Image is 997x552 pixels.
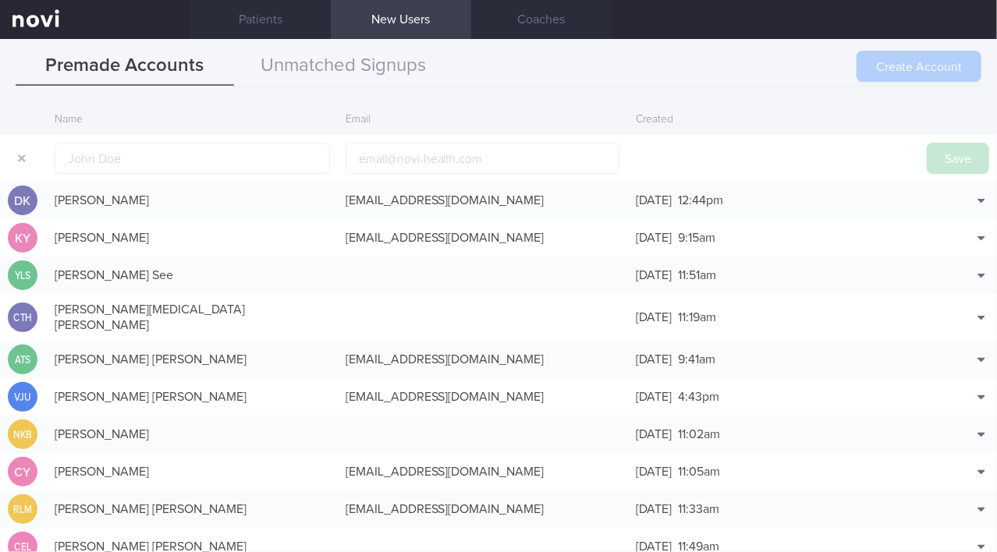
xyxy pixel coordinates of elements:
[8,457,37,487] div: CY
[55,143,330,174] input: John Doe
[678,503,719,515] span: 11:33am
[678,391,719,403] span: 4:43pm
[636,194,672,207] span: [DATE]
[47,381,338,412] div: [PERSON_NAME] [PERSON_NAME]
[678,232,715,244] span: 9:15am
[10,303,35,333] div: CTH
[678,194,723,207] span: 12:44pm
[678,353,715,366] span: 9:41am
[47,294,338,341] div: [PERSON_NAME][MEDICAL_DATA] [PERSON_NAME]
[16,47,234,86] button: Premade Accounts
[338,494,629,525] div: [EMAIL_ADDRESS][DOMAIN_NAME]
[636,232,672,244] span: [DATE]
[10,494,35,525] div: RLM
[338,381,629,412] div: [EMAIL_ADDRESS][DOMAIN_NAME]
[346,143,621,174] input: email@novi-health.com
[47,419,338,450] div: [PERSON_NAME]
[10,382,35,412] div: VJU
[47,105,338,135] div: Name
[678,428,720,441] span: 11:02am
[47,344,338,375] div: [PERSON_NAME] [PERSON_NAME]
[10,260,35,291] div: YLS
[628,105,919,135] div: Created
[338,105,629,135] div: Email
[338,185,629,216] div: [EMAIL_ADDRESS][DOMAIN_NAME]
[636,353,672,366] span: [DATE]
[678,465,720,478] span: 11:05am
[47,260,338,291] div: [PERSON_NAME] See
[234,47,452,86] button: Unmatched Signups
[678,311,716,324] span: 11:19am
[10,345,35,375] div: ATS
[678,269,716,281] span: 11:51am
[338,456,629,487] div: [EMAIL_ADDRESS][DOMAIN_NAME]
[47,456,338,487] div: [PERSON_NAME]
[636,311,672,324] span: [DATE]
[636,465,672,478] span: [DATE]
[8,223,37,253] div: Ky
[47,185,338,216] div: [PERSON_NAME]
[636,269,672,281] span: [DATE]
[10,419,35,450] div: NKB
[636,391,672,403] span: [DATE]
[47,494,338,525] div: [PERSON_NAME] [PERSON_NAME]
[636,503,672,515] span: [DATE]
[338,344,629,375] div: [EMAIL_ADDRESS][DOMAIN_NAME]
[8,186,37,216] div: DK
[338,222,629,253] div: [EMAIL_ADDRESS][DOMAIN_NAME]
[636,428,672,441] span: [DATE]
[47,222,338,253] div: [PERSON_NAME]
